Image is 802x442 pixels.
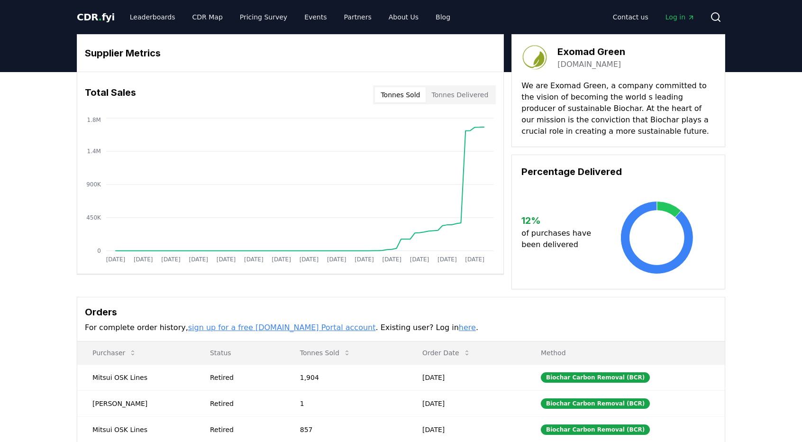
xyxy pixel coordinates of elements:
[407,390,526,416] td: [DATE]
[77,390,195,416] td: [PERSON_NAME]
[521,44,548,71] img: Exomad Green-logo
[521,80,715,137] p: We are Exomad Green, a company committed to the vision of becoming the world s leading producer o...
[292,343,358,362] button: Tonnes Sold
[383,256,402,263] tspan: [DATE]
[658,9,702,26] a: Log in
[272,256,292,263] tspan: [DATE]
[87,148,101,155] tspan: 1.4M
[465,256,485,263] tspan: [DATE]
[541,424,650,435] div: Biochar Carbon Removal (BCR)
[106,256,126,263] tspan: [DATE]
[87,117,101,123] tspan: 1.8M
[459,323,476,332] a: here
[541,372,650,383] div: Biochar Carbon Removal (BCR)
[533,348,717,358] p: Method
[327,256,346,263] tspan: [DATE]
[410,256,429,263] tspan: [DATE]
[665,12,695,22] span: Log in
[521,228,599,250] p: of purchases have been delivered
[521,213,599,228] h3: 12 %
[122,9,458,26] nav: Main
[375,87,426,102] button: Tonnes Sold
[297,9,334,26] a: Events
[86,181,101,188] tspan: 900K
[381,9,426,26] a: About Us
[300,256,319,263] tspan: [DATE]
[437,256,457,263] tspan: [DATE]
[188,323,376,332] a: sign up for a free [DOMAIN_NAME] Portal account
[557,45,625,59] h3: Exomad Green
[521,165,715,179] h3: Percentage Delivered
[134,256,153,263] tspan: [DATE]
[77,11,115,23] span: CDR fyi
[86,214,101,221] tspan: 450K
[85,322,717,333] p: For complete order history, . Existing user? Log in .
[122,9,183,26] a: Leaderboards
[185,9,230,26] a: CDR Map
[605,9,702,26] nav: Main
[161,256,181,263] tspan: [DATE]
[428,9,458,26] a: Blog
[285,390,407,416] td: 1
[210,399,277,408] div: Retired
[202,348,277,358] p: Status
[210,425,277,434] div: Retired
[355,256,374,263] tspan: [DATE]
[77,10,115,24] a: CDR.fyi
[99,11,102,23] span: .
[244,256,264,263] tspan: [DATE]
[285,364,407,390] td: 1,904
[210,373,277,382] div: Retired
[189,256,209,263] tspan: [DATE]
[407,364,526,390] td: [DATE]
[85,343,144,362] button: Purchaser
[217,256,236,263] tspan: [DATE]
[85,305,717,319] h3: Orders
[426,87,494,102] button: Tonnes Delivered
[605,9,656,26] a: Contact us
[232,9,295,26] a: Pricing Survey
[97,248,101,254] tspan: 0
[415,343,478,362] button: Order Date
[557,59,621,70] a: [DOMAIN_NAME]
[85,46,496,60] h3: Supplier Metrics
[337,9,379,26] a: Partners
[541,398,650,409] div: Biochar Carbon Removal (BCR)
[77,364,195,390] td: Mitsui OSK Lines
[85,85,136,104] h3: Total Sales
